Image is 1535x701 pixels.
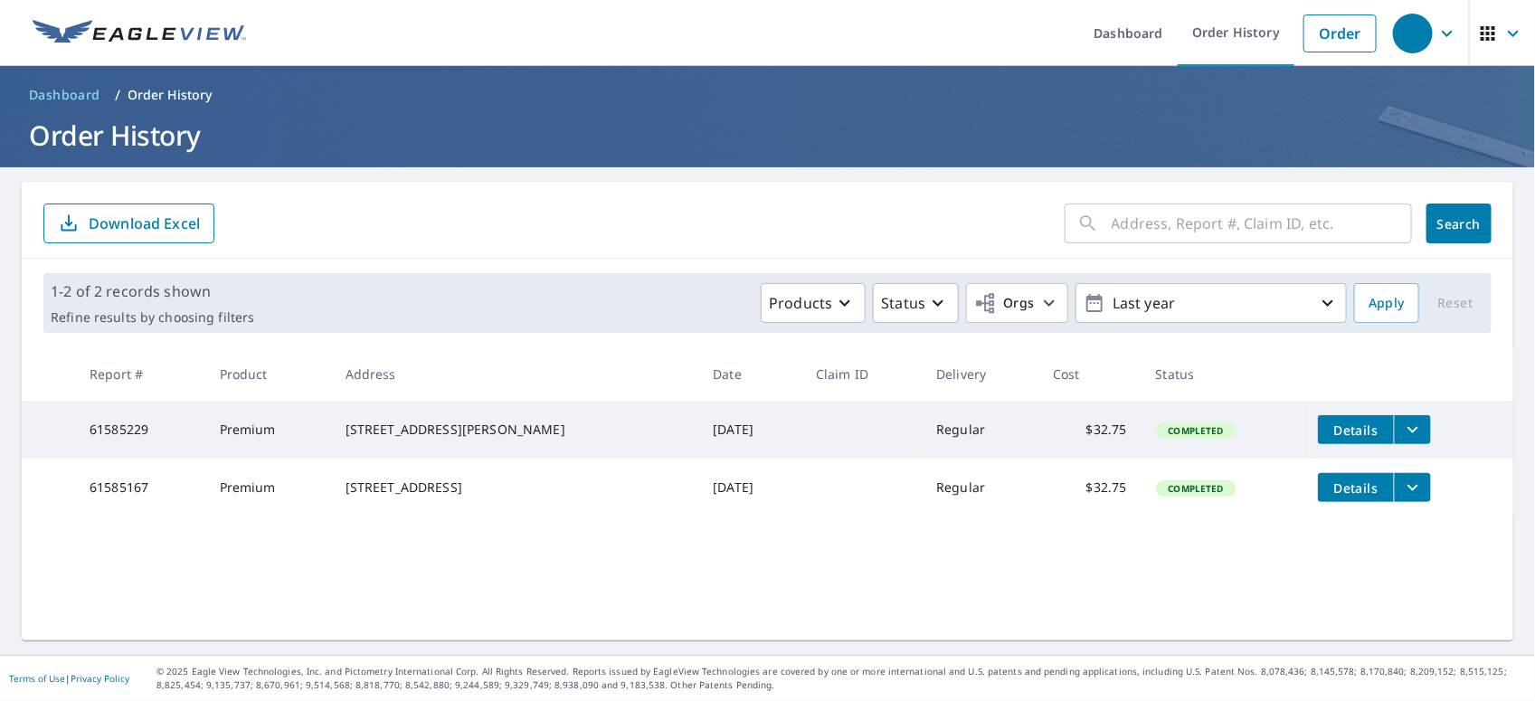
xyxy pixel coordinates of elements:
[75,401,205,459] td: 61585229
[89,213,200,233] p: Download Excel
[966,283,1068,323] button: Orgs
[1158,482,1235,495] span: Completed
[205,459,331,516] td: Premium
[922,459,1038,516] td: Regular
[33,20,246,47] img: EV Logo
[1158,424,1235,437] span: Completed
[881,292,925,314] p: Status
[1038,347,1142,401] th: Cost
[205,347,331,401] th: Product
[761,283,866,323] button: Products
[1369,292,1405,315] span: Apply
[698,459,801,516] td: [DATE]
[922,347,1038,401] th: Delivery
[346,421,685,439] div: [STREET_ADDRESS][PERSON_NAME]
[29,86,100,104] span: Dashboard
[1318,473,1394,502] button: detailsBtn-61585167
[128,86,213,104] p: Order History
[1329,479,1383,497] span: Details
[1303,14,1377,52] a: Order
[1075,283,1347,323] button: Last year
[51,309,254,326] p: Refine results by choosing filters
[205,401,331,459] td: Premium
[331,347,699,401] th: Address
[22,81,108,109] a: Dashboard
[698,347,801,401] th: Date
[769,292,832,314] p: Products
[22,81,1513,109] nav: breadcrumb
[75,459,205,516] td: 61585167
[873,283,959,323] button: Status
[974,292,1035,315] span: Orgs
[71,672,129,685] a: Privacy Policy
[1038,459,1142,516] td: $32.75
[1441,215,1477,232] span: Search
[801,347,922,401] th: Claim ID
[1394,415,1431,444] button: filesDropdownBtn-61585229
[43,204,214,243] button: Download Excel
[698,401,801,459] td: [DATE]
[1112,198,1412,249] input: Address, Report #, Claim ID, etc.
[1318,415,1394,444] button: detailsBtn-61585229
[22,117,1513,154] h1: Order History
[9,673,129,684] p: |
[1354,283,1419,323] button: Apply
[346,478,685,497] div: [STREET_ADDRESS]
[1142,347,1303,401] th: Status
[922,401,1038,459] td: Regular
[1394,473,1431,502] button: filesDropdownBtn-61585167
[115,84,120,106] li: /
[1038,401,1142,459] td: $32.75
[156,665,1526,692] p: © 2025 Eagle View Technologies, Inc. and Pictometry International Corp. All Rights Reserved. Repo...
[51,280,254,302] p: 1-2 of 2 records shown
[1426,204,1492,243] button: Search
[1329,422,1383,439] span: Details
[75,347,205,401] th: Report #
[1105,288,1317,319] p: Last year
[9,672,65,685] a: Terms of Use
